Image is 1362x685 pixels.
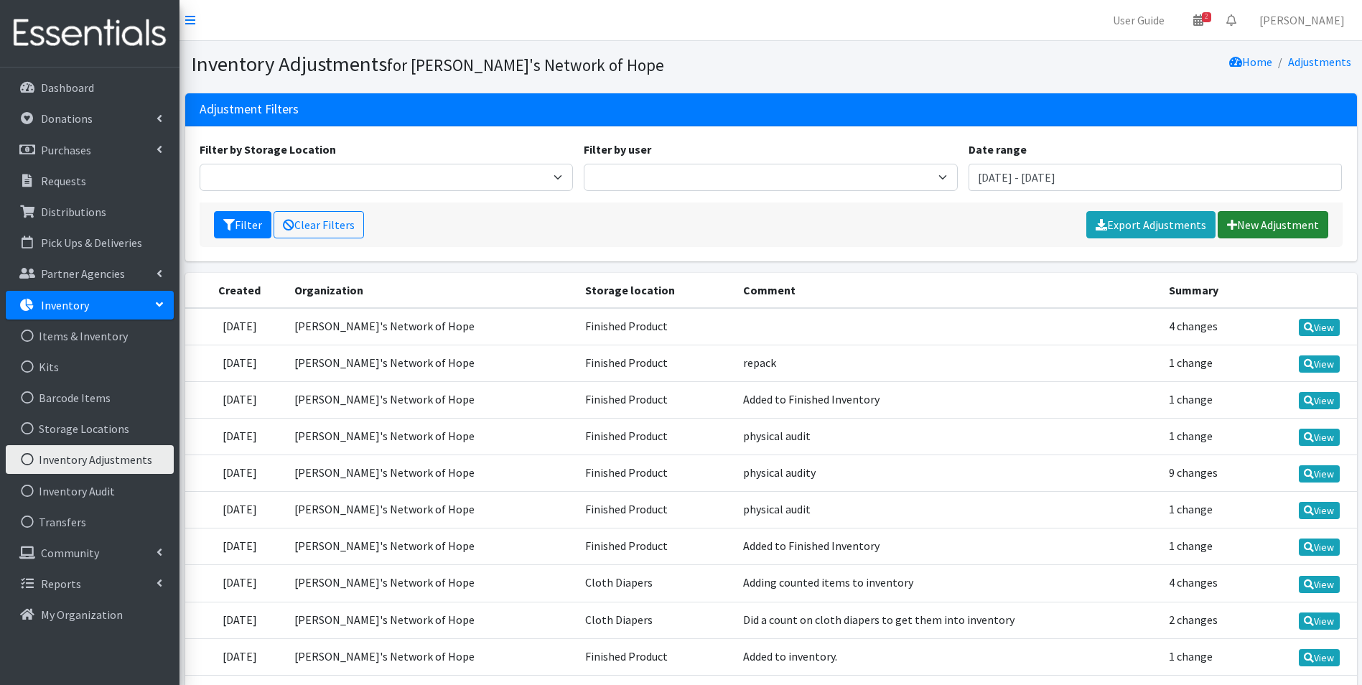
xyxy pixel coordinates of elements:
a: Requests [6,167,174,195]
td: Did a count on cloth diapers to get them into inventory [734,602,1160,638]
td: Finished Product [577,455,734,492]
img: HumanEssentials [6,9,174,57]
time: [DATE] [223,649,257,663]
td: Finished Product [577,528,734,565]
td: [PERSON_NAME]'s Network of Hope [286,638,577,675]
a: New Adjustment [1218,211,1328,238]
td: 4 changes [1160,565,1259,602]
a: Transfers [6,508,174,536]
p: Reports [41,577,81,591]
time: [DATE] [223,429,257,443]
a: View [1299,612,1340,630]
a: My Organization [6,600,174,629]
a: View [1299,649,1340,666]
td: [PERSON_NAME]'s Network of Hope [286,602,577,638]
p: Inventory [41,298,89,312]
h3: Adjustment Filters [200,102,299,117]
td: [PERSON_NAME]'s Network of Hope [286,528,577,565]
td: [PERSON_NAME]'s Network of Hope [286,492,577,528]
p: Partner Agencies [41,266,125,281]
label: Filter by Storage Location [200,141,336,158]
a: [PERSON_NAME] [1248,6,1356,34]
button: Filter [214,211,271,238]
td: 1 change [1160,492,1259,528]
a: Inventory Audit [6,477,174,505]
a: Reports [6,569,174,598]
time: [DATE] [223,575,257,590]
a: View [1299,576,1340,593]
td: Cloth Diapers [577,602,734,638]
h1: Inventory Adjustments [191,52,766,77]
td: [PERSON_NAME]'s Network of Hope [286,455,577,492]
time: [DATE] [223,355,257,370]
a: Pick Ups & Deliveries [6,228,174,257]
td: [PERSON_NAME]'s Network of Hope [286,565,577,602]
time: [DATE] [223,319,257,333]
th: Storage location [577,273,734,308]
td: 1 change [1160,418,1259,455]
p: Dashboard [41,80,94,95]
a: Inventory Adjustments [6,445,174,474]
td: Cloth Diapers [577,565,734,602]
a: View [1299,539,1340,556]
th: Created [185,273,286,308]
td: 1 change [1160,381,1259,418]
a: View [1299,392,1340,409]
td: Finished Product [577,345,734,381]
th: Comment [734,273,1160,308]
td: Finished Product [577,381,734,418]
a: View [1299,429,1340,446]
input: January 1, 2011 - December 31, 2011 [969,164,1343,191]
td: repack [734,345,1160,381]
a: User Guide [1101,6,1176,34]
p: Community [41,546,99,560]
td: Added to Finished Inventory [734,528,1160,565]
th: Summary [1160,273,1259,308]
td: Added to Finished Inventory [734,381,1160,418]
a: Home [1229,55,1272,69]
a: Kits [6,353,174,381]
td: 1 change [1160,528,1259,565]
td: physical audity [734,455,1160,492]
a: View [1299,319,1340,336]
td: [PERSON_NAME]'s Network of Hope [286,345,577,381]
a: View [1299,502,1340,519]
p: Distributions [41,205,106,219]
a: Items & Inventory [6,322,174,350]
a: Partner Agencies [6,259,174,288]
a: View [1299,465,1340,483]
p: Donations [41,111,93,126]
span: 2 [1202,12,1211,22]
a: 2 [1182,6,1215,34]
p: My Organization [41,607,123,622]
a: Inventory [6,291,174,320]
td: [PERSON_NAME]'s Network of Hope [286,418,577,455]
a: Purchases [6,136,174,164]
a: View [1299,355,1340,373]
a: Barcode Items [6,383,174,412]
td: 1 change [1160,638,1259,675]
p: Requests [41,174,86,188]
p: Purchases [41,143,91,157]
a: Donations [6,104,174,133]
small: for [PERSON_NAME]'s Network of Hope [387,55,664,75]
td: 4 changes [1160,308,1259,345]
td: 1 change [1160,345,1259,381]
label: Date range [969,141,1027,158]
td: [PERSON_NAME]'s Network of Hope [286,308,577,345]
td: 9 changes [1160,455,1259,492]
time: [DATE] [223,612,257,627]
td: physical audit [734,418,1160,455]
td: Adding counted items to inventory [734,565,1160,602]
a: Storage Locations [6,414,174,443]
time: [DATE] [223,465,257,480]
td: Finished Product [577,492,734,528]
time: [DATE] [223,502,257,516]
td: physical audit [734,492,1160,528]
time: [DATE] [223,392,257,406]
td: Added to inventory. [734,638,1160,675]
a: Dashboard [6,73,174,102]
a: Export Adjustments [1086,211,1216,238]
td: Finished Product [577,638,734,675]
th: Organization [286,273,577,308]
